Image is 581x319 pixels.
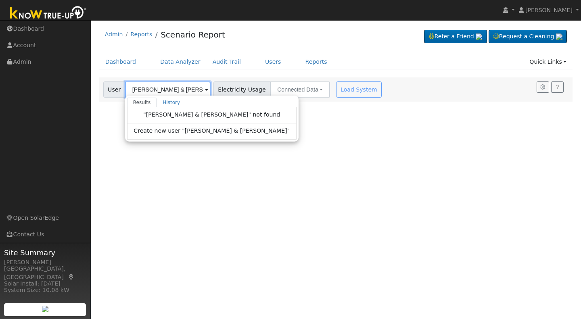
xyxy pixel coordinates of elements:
div: Solar Install: [DATE] [4,279,86,288]
a: Help Link [551,81,564,93]
a: Data Analyzer [154,54,207,69]
a: Reports [130,31,152,38]
input: Select a User [125,81,211,98]
button: Connected Data [270,81,330,98]
span: User [103,81,125,98]
a: Results [127,98,157,107]
button: Settings [537,81,549,93]
a: Admin [105,31,123,38]
div: [PERSON_NAME] [4,258,86,267]
span: "[PERSON_NAME] & [PERSON_NAME]" not found [143,111,280,118]
img: retrieve [42,306,48,312]
div: System Size: 10.08 kW [4,286,86,294]
img: retrieve [476,33,482,40]
a: Request a Cleaning [489,30,567,44]
span: Create new user "[PERSON_NAME] & [PERSON_NAME]" [134,127,290,136]
a: Dashboard [99,54,142,69]
div: [GEOGRAPHIC_DATA], [GEOGRAPHIC_DATA] [4,265,86,281]
span: [PERSON_NAME] [525,7,573,13]
a: Users [259,54,287,69]
a: Reports [299,54,333,69]
img: retrieve [556,33,562,40]
a: History [157,98,186,107]
span: Site Summary [4,247,86,258]
a: Scenario Report [161,30,225,40]
a: Refer a Friend [424,30,487,44]
span: Electricity Usage [213,81,270,98]
a: Audit Trail [207,54,247,69]
img: Know True-Up [6,4,91,23]
a: Quick Links [523,54,573,69]
a: Map [68,274,75,280]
